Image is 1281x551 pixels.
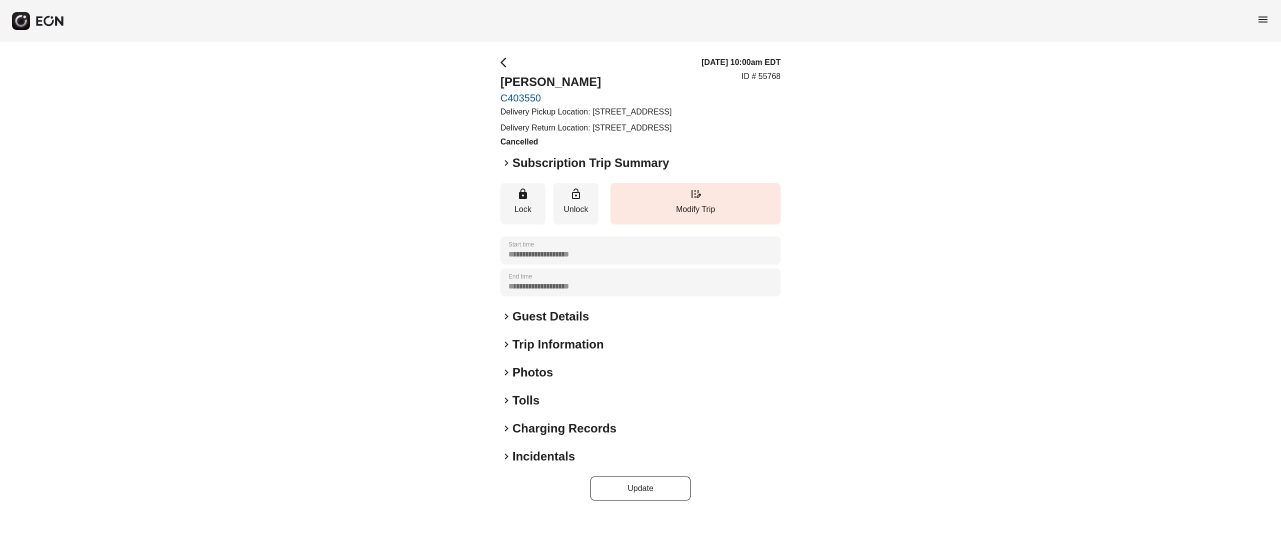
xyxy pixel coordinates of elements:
h2: Charging Records [512,420,616,436]
h2: Trip Information [512,336,604,352]
h2: [PERSON_NAME] [500,74,672,90]
span: lock [517,188,529,200]
h2: Subscription Trip Summary [512,155,669,171]
span: arrow_back_ios [500,56,512,68]
span: edit_road [690,188,702,200]
span: menu [1257,13,1269,25]
span: lock_open [570,188,582,200]
span: keyboard_arrow_right [500,157,512,169]
span: keyboard_arrow_right [500,450,512,462]
span: keyboard_arrow_right [500,310,512,322]
h3: [DATE] 10:00am EDT [702,56,781,68]
button: Modify Trip [610,183,781,224]
button: Update [590,476,691,500]
span: keyboard_arrow_right [500,422,512,434]
h2: Incidentals [512,448,575,464]
button: Unlock [553,183,598,224]
p: Modify Trip [615,203,776,215]
h2: Tolls [512,392,539,408]
p: Delivery Return Location: [STREET_ADDRESS] [500,122,672,134]
h3: Cancelled [500,136,672,148]
p: Lock [505,203,540,215]
p: Delivery Pickup Location: [STREET_ADDRESS] [500,106,672,118]
a: C403550 [500,92,672,104]
span: keyboard_arrow_right [500,366,512,378]
span: keyboard_arrow_right [500,394,512,406]
button: Lock [500,183,545,224]
span: keyboard_arrow_right [500,338,512,350]
p: Unlock [558,203,593,215]
p: ID # 55768 [742,70,781,82]
h2: Guest Details [512,308,589,324]
h2: Photos [512,364,553,380]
